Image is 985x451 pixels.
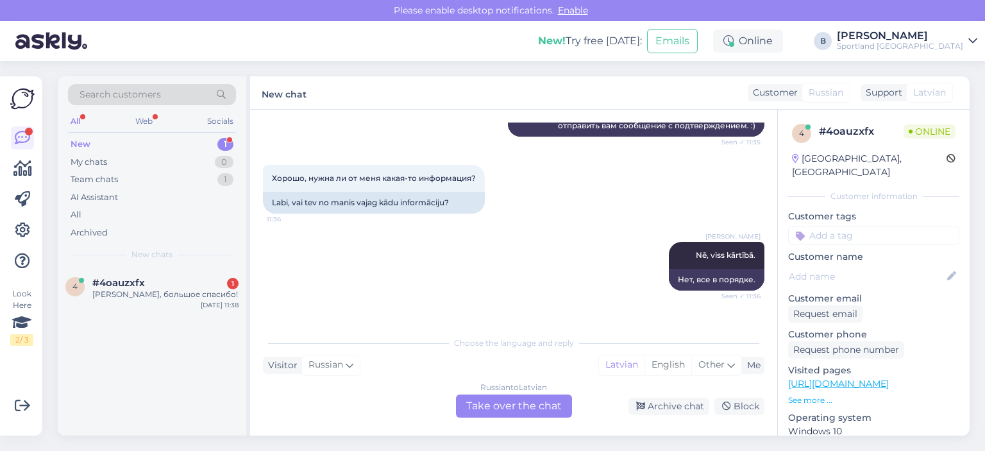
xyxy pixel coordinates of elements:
div: Me [742,359,761,372]
div: Sportland [GEOGRAPHIC_DATA] [837,41,963,51]
div: Archive chat [628,398,709,415]
span: Seen ✓ 11:36 [712,291,761,301]
div: Archived [71,226,108,239]
div: Try free [DATE]: [538,33,642,49]
img: Askly Logo [10,87,35,111]
div: [DATE] 11:38 [201,300,239,310]
span: 11:36 [267,214,315,224]
div: Look Here [10,288,33,346]
p: Customer tags [788,210,959,223]
div: [PERSON_NAME], большое спасибо! [92,289,239,300]
div: AI Assistant [71,191,118,204]
div: 1 [217,173,233,186]
div: Take over the chat [456,395,572,418]
div: Online [713,30,783,53]
span: Latvian [913,86,946,99]
p: Windows 10 [788,425,959,438]
span: Other [698,359,725,370]
span: Хорошо, нужна ли от меня какая-то информация? [272,173,476,183]
div: English [644,355,691,375]
p: Customer phone [788,328,959,341]
div: [GEOGRAPHIC_DATA], [GEOGRAPHIC_DATA] [792,152,947,179]
input: Add a tag [788,226,959,245]
div: 1 [217,138,233,151]
div: New [71,138,90,151]
span: Russian [308,358,343,372]
span: 4 [72,282,78,291]
div: 0 [215,156,233,169]
div: Socials [205,113,236,130]
div: B [814,32,832,50]
p: Operating system [788,411,959,425]
span: [PERSON_NAME] [705,232,761,241]
p: See more ... [788,395,959,406]
span: Nē, viss kārtībā. [696,250,755,260]
a: [URL][DOMAIN_NAME] [788,378,889,389]
div: Support [861,86,902,99]
div: [PERSON_NAME] [837,31,963,41]
span: Russian [809,86,843,99]
p: Customer email [788,292,959,305]
div: # 4oauzxfx [819,124,904,139]
a: [PERSON_NAME]Sportland [GEOGRAPHIC_DATA] [837,31,977,51]
button: Emails [647,29,698,53]
div: Labi, vai tev no manis vajag kādu informāciju? [263,192,485,214]
div: Visitor [263,359,298,372]
div: All [68,113,83,130]
span: #4oauzxfx [92,277,145,289]
div: All [71,208,81,221]
div: My chats [71,156,107,169]
p: Customer name [788,250,959,264]
div: Choose the language and reply [263,337,764,349]
b: New! [538,35,566,47]
div: Нет, все в порядке. [669,269,764,291]
span: Search customers [80,88,161,101]
div: Latvian [599,355,644,375]
div: Request phone number [788,341,904,359]
div: Customer information [788,191,959,202]
div: Customer [748,86,798,99]
div: Web [133,113,155,130]
input: Add name [789,269,945,284]
div: 2 / 3 [10,334,33,346]
div: Block [714,398,764,415]
div: 1 [227,278,239,289]
span: 4 [799,128,804,138]
label: New chat [262,84,307,101]
div: Russian to Latvian [480,382,547,393]
span: Online [904,124,956,139]
span: New chats [131,249,173,260]
span: Enable [554,4,592,16]
div: Request email [788,305,863,323]
p: Visited pages [788,364,959,377]
span: Seen ✓ 11:35 [712,137,761,147]
div: Team chats [71,173,118,186]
